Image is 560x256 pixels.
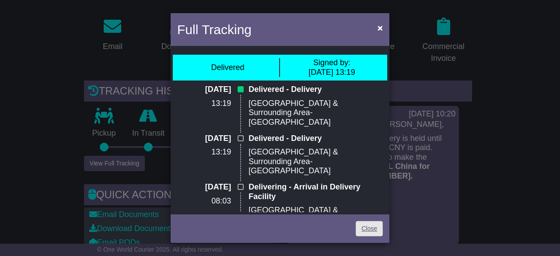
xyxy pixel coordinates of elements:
[308,58,355,77] div: [DATE] 13:19
[177,85,231,95] p: [DATE]
[248,134,383,144] p: Delivered - Delivery
[378,23,383,33] span: ×
[356,221,383,236] a: Close
[177,134,231,144] p: [DATE]
[248,147,383,176] p: [GEOGRAPHIC_DATA] & Surrounding Area-[GEOGRAPHIC_DATA]
[313,58,350,67] span: Signed by:
[177,20,252,39] h4: Full Tracking
[177,196,231,206] p: 08:03
[248,99,383,127] p: [GEOGRAPHIC_DATA] & Surrounding Area-[GEOGRAPHIC_DATA]
[177,147,231,157] p: 13:19
[373,19,387,37] button: Close
[177,99,231,109] p: 13:19
[248,182,383,201] p: Delivering - Arrival in Delivery Facility
[177,182,231,192] p: [DATE]
[248,85,383,95] p: Delivered - Delivery
[248,206,383,234] p: [GEOGRAPHIC_DATA] & Surrounding Area-[GEOGRAPHIC_DATA]
[211,63,244,73] div: Delivered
